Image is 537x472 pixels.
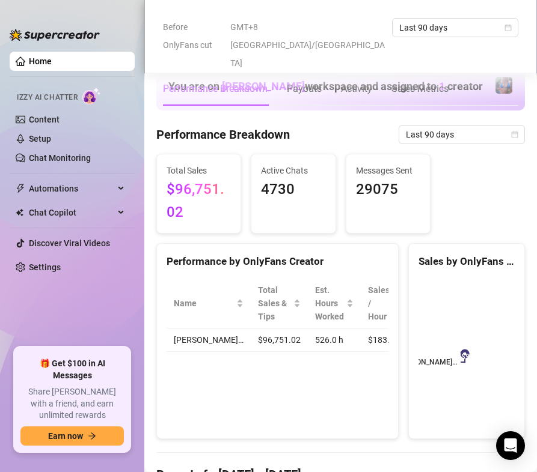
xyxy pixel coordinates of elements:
[361,279,407,328] th: Sales / Hour
[48,431,83,441] span: Earn now
[356,164,420,177] span: Messages Sent
[88,432,96,440] span: arrow-right
[496,431,525,460] div: Open Intercom Messenger
[287,82,322,96] div: Payouts
[315,283,344,323] div: Est. Hours Worked
[261,164,325,177] span: Active Chats
[397,358,457,366] text: [PERSON_NAME]…
[361,328,407,352] td: $183.94
[29,134,51,144] a: Setup
[167,253,388,270] div: Performance by OnlyFans Creator
[29,115,60,124] a: Content
[17,92,78,103] span: Izzy AI Chatter
[16,208,23,217] img: Chat Copilot
[16,184,25,193] span: thunderbolt
[308,328,361,352] td: 526.0 h
[167,279,251,328] th: Name
[356,178,420,201] span: 29075
[251,328,308,352] td: $96,751.02
[391,82,449,96] div: Sales Metrics
[230,18,385,72] span: GMT+8 [GEOGRAPHIC_DATA]/[GEOGRAPHIC_DATA]
[406,126,518,144] span: Last 90 days
[20,386,124,422] span: Share [PERSON_NAME] with a friend, and earn unlimited rewards
[29,238,110,248] a: Discover Viral Videos
[174,297,234,310] span: Name
[368,283,390,323] span: Sales / Hour
[10,29,100,41] img: logo-BBDzfeDw.svg
[29,56,52,66] a: Home
[341,82,372,96] div: Activity
[29,179,114,198] span: Automations
[261,178,325,201] span: 4730
[251,279,308,328] th: Total Sales & Tips
[399,19,511,37] span: Last 90 days
[29,203,114,222] span: Chat Copilot
[29,153,91,163] a: Chat Monitoring
[20,358,124,381] span: 🎁 Get $100 in AI Messages
[82,87,101,104] img: AI Chatter
[167,328,251,352] td: [PERSON_NAME]…
[167,178,231,223] span: $96,751.02
[156,126,290,143] h4: Performance Breakdown
[258,283,291,323] span: Total Sales & Tips
[163,82,268,96] div: Performance Breakdown
[511,131,518,138] span: calendar
[419,253,515,270] div: Sales by OnlyFans Creator
[505,24,512,31] span: calendar
[167,164,231,177] span: Total Sales
[20,426,124,446] button: Earn nowarrow-right
[163,18,223,54] span: Before OnlyFans cut
[29,262,61,272] a: Settings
